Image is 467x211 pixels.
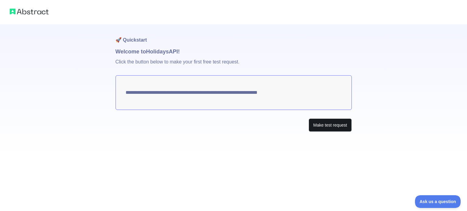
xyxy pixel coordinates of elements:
[116,24,352,47] h1: 🚀 Quickstart
[10,7,49,16] img: Abstract logo
[415,195,461,208] iframe: Toggle Customer Support
[116,56,352,75] p: Click the button below to make your first free test request.
[309,118,351,132] button: Make test request
[116,47,352,56] h1: Welcome to Holidays API!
